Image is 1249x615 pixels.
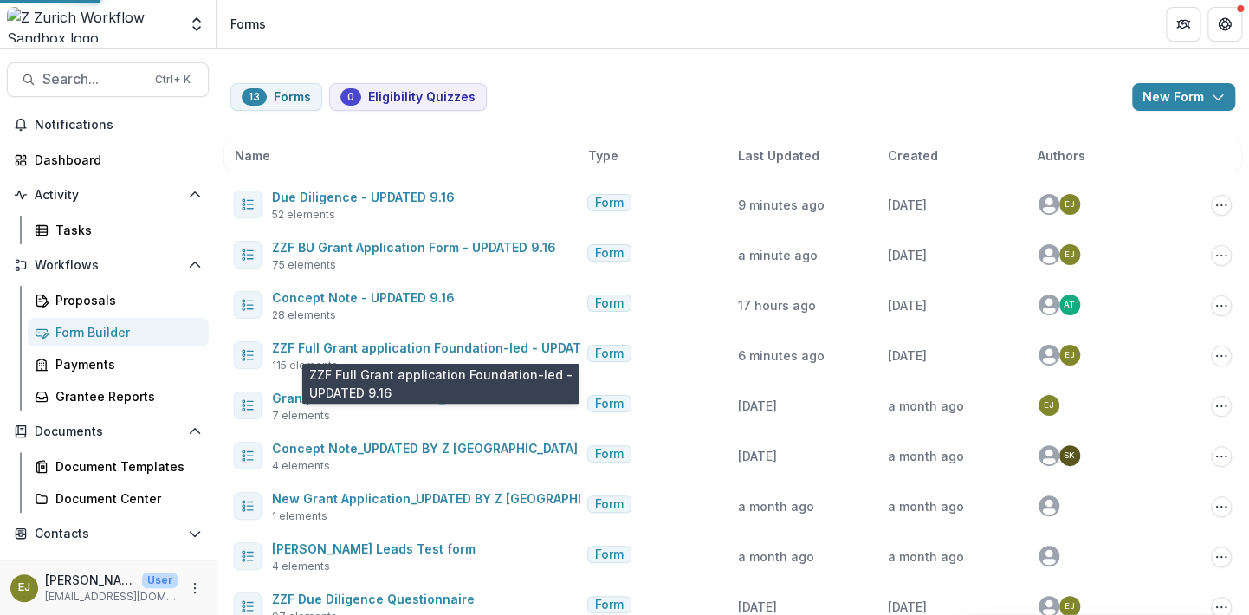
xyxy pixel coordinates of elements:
button: Open Contacts [7,520,209,547]
div: Forms [230,15,266,33]
p: [PERSON_NAME] [45,571,135,589]
button: More [184,578,205,599]
span: a month ago [738,499,814,514]
span: [DATE] [888,248,927,262]
span: Workflows [35,258,181,273]
button: Forms [230,83,322,111]
button: Open entity switcher [184,7,209,42]
span: Form [595,246,624,261]
a: New Grant Application_UPDATED BY Z [GEOGRAPHIC_DATA] [272,491,631,506]
div: Emelie Jutblad [18,582,30,593]
button: Options [1211,446,1232,467]
button: Options [1211,195,1232,216]
a: Proposals [28,286,209,314]
span: [DATE] [888,298,927,313]
span: 9 minutes ago [738,197,825,212]
span: 13 [249,91,260,103]
span: [DATE] [738,449,777,463]
span: a month ago [888,449,964,463]
div: Tasks [55,221,195,239]
a: Due Diligence - UPDATED 9.16 [272,190,455,204]
button: Search... [7,62,209,97]
span: 4 elements [272,559,330,574]
div: Dashboard [35,151,195,169]
svg: avatar [1039,445,1059,466]
svg: avatar [1039,546,1059,566]
button: Options [1211,346,1232,366]
span: 115 elements [272,358,338,373]
div: Proposals [55,291,195,309]
svg: avatar [1039,244,1059,265]
div: Payments [55,355,195,373]
button: Options [1211,295,1232,316]
div: Emelie Jutblad [1065,250,1075,259]
span: Form [595,497,624,512]
span: a month ago [888,499,964,514]
div: Sofyen Khalfaoui [1064,451,1075,460]
span: [DATE] [888,599,927,614]
svg: avatar [1039,295,1059,315]
svg: avatar [1039,495,1059,516]
div: Document Templates [55,457,195,476]
button: Options [1211,547,1232,567]
span: Type [588,146,618,165]
span: a month ago [738,549,814,564]
svg: avatar [1039,194,1059,215]
span: 6 minutes ago [738,348,825,363]
span: Activity [35,188,181,203]
a: Document Templates [28,452,209,481]
button: Eligibility Quizzes [329,83,487,111]
a: Form Builder [28,318,209,346]
span: 7 elements [272,408,330,424]
div: Grantee Reports [55,387,195,405]
span: Created [888,146,938,165]
a: ZZF Due Diligence Questionnaire [272,592,475,606]
a: Concept Note - UPDATED 9.16 [272,290,455,305]
span: a month ago [888,398,964,413]
img: Z Zurich Workflow Sandbox logo [7,7,178,42]
div: Anna Test [1064,301,1075,309]
div: Document Center [55,489,195,508]
a: Tasks [28,216,209,244]
button: Open Documents [7,418,209,445]
button: Options [1211,245,1232,266]
button: Open Workflows [7,251,209,279]
div: Emelie Jutblad [1044,401,1054,410]
svg: avatar [1039,345,1059,366]
a: Concept Note_UPDATED BY Z [GEOGRAPHIC_DATA] [272,441,578,456]
a: Dashboard [7,146,209,174]
span: [DATE] [738,599,777,614]
a: Payments [28,350,209,379]
p: [EMAIL_ADDRESS][DOMAIN_NAME] [45,589,178,605]
span: 75 elements [272,257,336,273]
span: [DATE] [888,197,927,212]
a: [PERSON_NAME] Leads Test form [272,541,476,556]
button: New Form [1132,83,1235,111]
span: Notifications [35,118,202,133]
span: Form [595,196,624,210]
span: Form [595,346,624,361]
button: Options [1211,396,1232,417]
span: Form [595,598,624,612]
span: 1 elements [272,508,327,524]
a: ZZF Full Grant application Foundation-led - UPDATED 9.16 [272,340,625,355]
span: a month ago [888,549,964,564]
a: Grant/contract amendment_FINAL [272,391,480,405]
p: User [142,573,178,588]
span: 28 elements [272,307,336,323]
button: Notifications [7,111,209,139]
span: [DATE] [888,348,927,363]
a: Document Center [28,484,209,513]
button: Partners [1166,7,1200,42]
span: a minute ago [738,248,818,262]
span: Last Updated [738,146,819,165]
span: Form [595,397,624,411]
span: Authors [1038,146,1085,165]
span: Form [595,296,624,311]
span: 52 elements [272,207,335,223]
span: [DATE] [738,398,777,413]
div: Ctrl + K [152,70,194,89]
div: Emelie Jutblad [1065,351,1075,359]
span: Name [235,146,270,165]
nav: breadcrumb [223,11,273,36]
